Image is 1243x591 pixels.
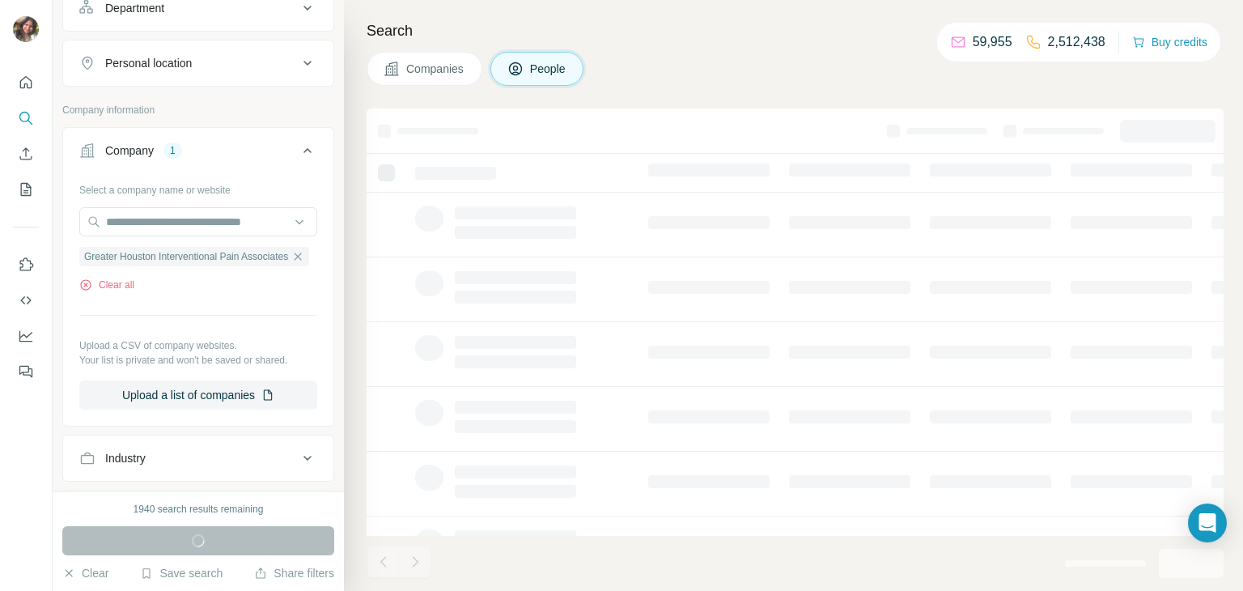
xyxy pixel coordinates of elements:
[79,176,317,198] div: Select a company name or website
[140,565,223,581] button: Save search
[1132,31,1207,53] button: Buy credits
[105,450,146,466] div: Industry
[13,286,39,315] button: Use Surfe API
[63,131,333,176] button: Company1
[79,338,317,353] p: Upload a CSV of company websites.
[13,175,39,204] button: My lists
[79,381,317,410] button: Upload a list of companies
[13,250,39,279] button: Use Surfe on LinkedIn
[62,103,334,117] p: Company information
[13,16,39,42] img: Avatar
[79,353,317,368] p: Your list is private and won't be saved or shared.
[79,278,134,292] button: Clear all
[530,61,567,77] span: People
[134,502,264,517] div: 1940 search results remaining
[13,68,39,97] button: Quick start
[163,143,182,158] div: 1
[63,439,333,478] button: Industry
[13,139,39,168] button: Enrich CSV
[13,104,39,133] button: Search
[1188,504,1227,542] div: Open Intercom Messenger
[406,61,465,77] span: Companies
[63,44,333,83] button: Personal location
[254,565,334,581] button: Share filters
[367,19,1224,42] h4: Search
[13,321,39,351] button: Dashboard
[62,565,108,581] button: Clear
[105,55,192,71] div: Personal location
[105,142,154,159] div: Company
[13,357,39,386] button: Feedback
[973,32,1012,52] p: 59,955
[84,249,288,264] span: Greater Houston Interventional Pain Associates
[1048,32,1105,52] p: 2,512,438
